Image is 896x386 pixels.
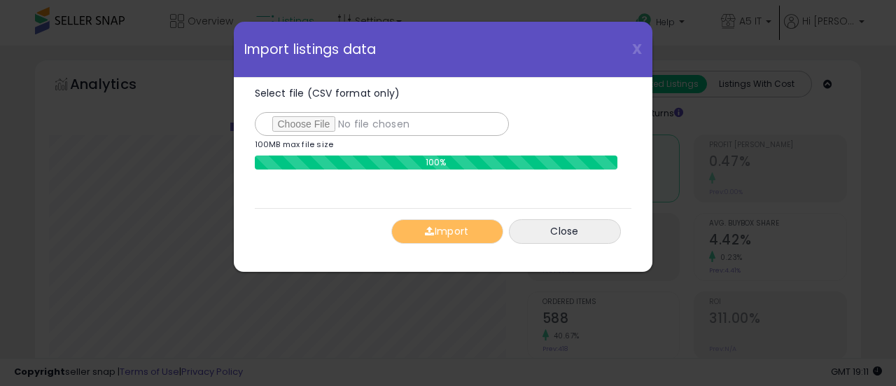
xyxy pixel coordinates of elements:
span: X [632,39,642,59]
button: Import [391,219,503,244]
div: 100% [255,156,617,170]
p: 100MB max file size [255,141,334,149]
button: Close [509,219,621,244]
span: Import listings data [244,43,377,56]
span: Select file (CSV format only) [255,86,400,100]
